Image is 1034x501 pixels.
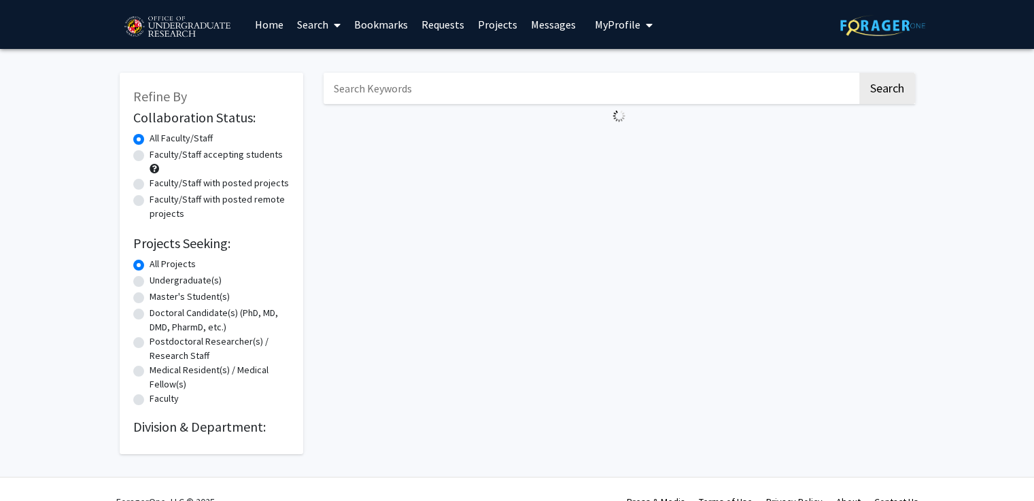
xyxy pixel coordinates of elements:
[150,392,179,406] label: Faculty
[347,1,415,48] a: Bookmarks
[859,73,915,104] button: Search
[120,10,235,44] img: University of Maryland Logo
[150,131,213,145] label: All Faculty/Staff
[150,257,196,271] label: All Projects
[150,306,290,334] label: Doctoral Candidate(s) (PhD, MD, DMD, PharmD, etc.)
[324,128,915,159] nav: Page navigation
[150,290,230,304] label: Master's Student(s)
[840,15,925,36] img: ForagerOne Logo
[595,18,640,31] span: My Profile
[415,1,471,48] a: Requests
[150,176,289,190] label: Faculty/Staff with posted projects
[471,1,524,48] a: Projects
[150,334,290,363] label: Postdoctoral Researcher(s) / Research Staff
[133,88,187,105] span: Refine By
[133,235,290,252] h2: Projects Seeking:
[10,440,58,491] iframe: Chat
[248,1,290,48] a: Home
[150,273,222,288] label: Undergraduate(s)
[150,363,290,392] label: Medical Resident(s) / Medical Fellow(s)
[607,104,631,128] img: Loading
[150,192,290,221] label: Faculty/Staff with posted remote projects
[290,1,347,48] a: Search
[150,148,283,162] label: Faculty/Staff accepting students
[524,1,583,48] a: Messages
[133,419,290,435] h2: Division & Department:
[324,73,857,104] input: Search Keywords
[133,109,290,126] h2: Collaboration Status:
